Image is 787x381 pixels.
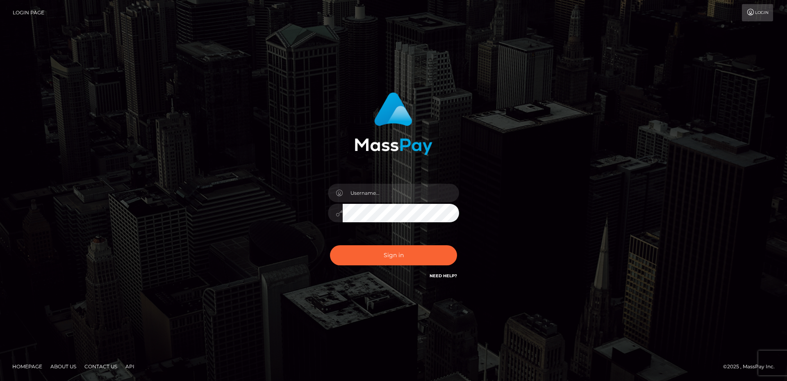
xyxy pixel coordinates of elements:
a: API [122,360,138,373]
img: MassPay Login [355,92,432,155]
a: Login Page [13,4,44,21]
a: About Us [47,360,80,373]
input: Username... [343,184,459,202]
a: Login [742,4,773,21]
a: Contact Us [81,360,121,373]
button: Sign in [330,245,457,265]
a: Homepage [9,360,45,373]
div: © 2025 , MassPay Inc. [723,362,781,371]
a: Need Help? [430,273,457,278]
